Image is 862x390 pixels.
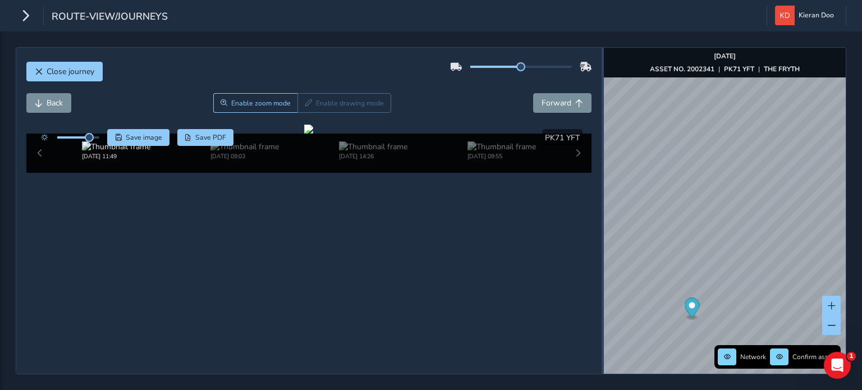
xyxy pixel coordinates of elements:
strong: THE FRYTH [764,65,800,74]
strong: ASSET NO. 2002341 [650,65,714,74]
button: Forward [533,93,592,113]
img: Thumbnail frame [82,141,150,152]
span: Back [47,98,63,108]
button: PDF [177,129,234,146]
span: PK71 YFT [545,132,580,143]
button: Kieran Doo [775,6,838,25]
strong: [DATE] [714,52,736,61]
span: Forward [542,98,571,108]
span: Network [740,352,766,361]
img: diamond-layout [775,6,795,25]
div: Map marker [684,298,699,321]
strong: PK71 YFT [724,65,754,74]
span: Confirm assets [792,352,837,361]
div: [DATE] 14:26 [339,152,407,160]
div: [DATE] 11:49 [82,152,150,160]
div: [DATE] 09:03 [210,152,279,160]
div: [DATE] 09:55 [467,152,536,160]
div: | | [650,65,800,74]
button: Close journey [26,62,103,81]
span: Close journey [47,66,94,77]
button: Zoom [213,93,298,113]
button: Back [26,93,71,113]
span: route-view/journeys [52,10,168,25]
img: Thumbnail frame [210,141,279,152]
img: Thumbnail frame [467,141,536,152]
button: Save [107,129,169,146]
span: 1 [847,352,856,361]
iframe: Intercom live chat [824,352,851,379]
span: Enable zoom mode [231,99,291,108]
span: Save image [126,133,162,142]
span: Kieran Doo [799,6,834,25]
img: Thumbnail frame [339,141,407,152]
span: Save PDF [195,133,226,142]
